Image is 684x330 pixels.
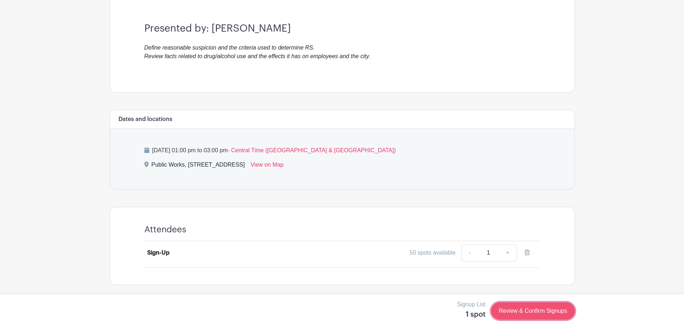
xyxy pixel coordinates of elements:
div: 50 spots available [410,248,456,257]
a: + [499,244,517,261]
h3: Presented by: [PERSON_NAME] [144,23,540,35]
h4: Attendees [144,224,186,235]
p: [DATE] 01:00 pm to 03:00 pm [144,146,540,155]
a: View on Map [251,161,284,172]
a: - [461,244,478,261]
div: Sign-Up [147,248,169,257]
h5: 1 spot [457,310,485,319]
p: Signup List [457,300,485,309]
div: Public Works, [STREET_ADDRESS] [152,161,245,172]
span: - Central Time ([GEOGRAPHIC_DATA] & [GEOGRAPHIC_DATA]) [228,147,396,153]
h6: Dates and locations [118,116,172,123]
em: Define reasonable suspicion and the criteria used to determine RS. Review facts related to drug/a... [144,45,370,59]
a: Review & Confirm Signups [491,302,574,320]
